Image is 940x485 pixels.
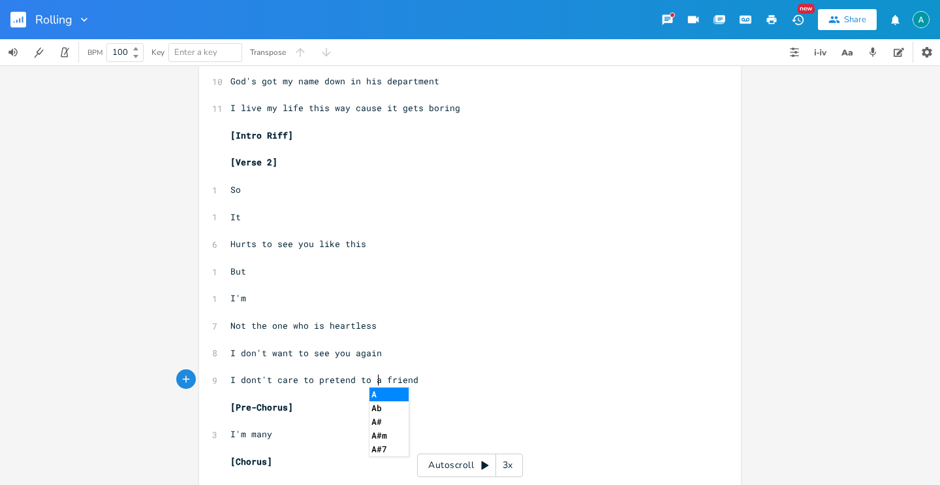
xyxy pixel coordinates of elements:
div: Transpose [250,48,286,56]
li: A [369,388,409,401]
li: A# [369,415,409,429]
span: Hurts to see you like this [230,238,366,250]
div: Share [844,14,866,25]
div: Autoscroll [417,454,523,477]
button: New [785,8,811,31]
span: So [230,184,241,195]
li: A#7 [369,443,409,456]
span: But [230,265,246,277]
div: 3x [496,454,520,477]
div: New [798,4,815,14]
span: Enter a key [174,46,217,58]
span: [Verse 2] [230,156,277,168]
div: BPM [87,49,102,56]
div: Key [151,48,164,56]
span: It [230,211,241,223]
li: Ab [369,401,409,415]
span: I live my life this way cause it gets boring [230,102,460,114]
button: Share [818,9,877,30]
li: A#m [369,429,409,443]
span: [Chorus] [230,456,272,467]
span: [Pre-Chorus] [230,401,293,413]
span: [Intro Riff] [230,129,293,141]
span: I don't want to see you again [230,347,382,359]
img: Alex [913,11,930,28]
span: God's got my name down in his department [230,75,439,87]
span: I'm [230,292,246,304]
span: Not the one who is heartless [230,320,377,331]
span: Rolling [35,14,72,25]
span: I dont't care to pretend to a friend [230,374,418,386]
span: I'm many [230,428,272,440]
